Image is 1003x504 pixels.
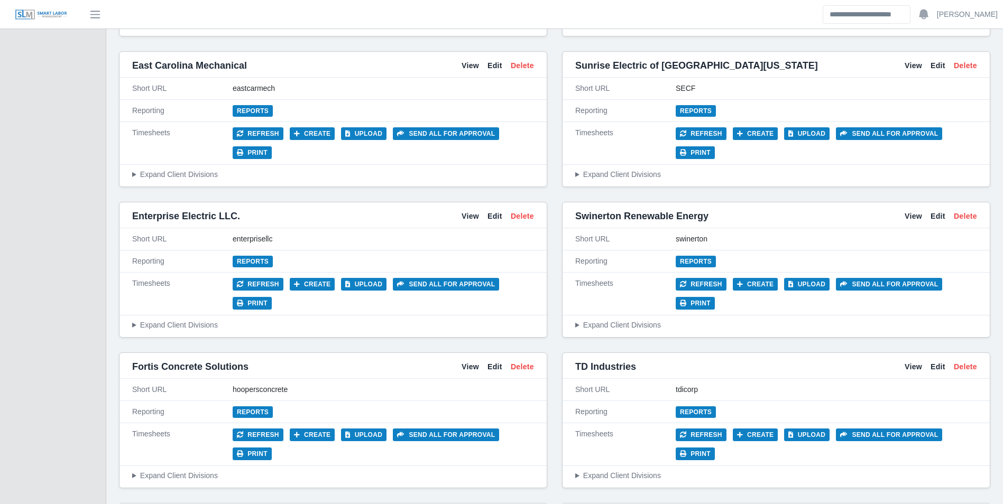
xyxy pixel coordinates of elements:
summary: Expand Client Divisions [132,169,534,180]
a: Edit [931,361,945,372]
button: Print [676,146,715,159]
summary: Expand Client Divisions [575,320,977,331]
button: Send all for approval [836,278,942,291]
button: Send all for approval [393,428,499,441]
summary: Expand Client Divisions [575,169,977,180]
div: Reporting [132,406,233,417]
button: Create [290,428,335,441]
button: Create [733,428,778,441]
img: SLM Logo [15,9,68,21]
div: enterprisellc [233,234,534,245]
a: View [905,361,922,372]
button: Upload [341,127,387,140]
div: Reporting [575,105,676,116]
a: Delete [954,361,977,372]
button: Refresh [233,278,283,291]
div: Short URL [132,234,233,245]
a: Edit [931,211,945,222]
div: Reporting [575,256,676,267]
button: Upload [784,127,830,140]
a: Edit [487,60,502,71]
button: Send all for approval [836,127,942,140]
a: Reports [676,256,716,267]
div: Short URL [132,384,233,395]
button: Print [676,297,715,310]
a: Reports [676,406,716,418]
div: Short URL [132,83,233,94]
button: Print [233,297,272,310]
span: East Carolina Mechanical [132,58,247,73]
span: Sunrise Electric of [GEOGRAPHIC_DATA][US_STATE] [575,58,818,73]
a: Delete [511,211,534,222]
div: tdicorp [676,384,977,395]
button: Create [733,278,778,291]
summary: Expand Client Divisions [575,470,977,481]
button: Upload [784,428,830,441]
button: Upload [341,428,387,441]
button: Upload [784,278,830,291]
div: eastcarmech [233,83,534,94]
div: Timesheets [132,127,233,159]
a: Edit [487,361,502,372]
a: Reports [676,105,716,117]
div: SECF [676,83,977,94]
button: Refresh [233,428,283,441]
a: Delete [954,60,977,71]
a: Reports [233,406,273,418]
div: Short URL [575,384,676,395]
span: Enterprise Electric LLC. [132,209,240,223]
div: Timesheets [575,428,676,460]
a: Reports [233,256,273,267]
button: Send all for approval [393,278,499,291]
div: Timesheets [132,428,233,460]
input: Search [823,5,910,24]
a: Reports [233,105,273,117]
button: Refresh [676,278,726,291]
button: Upload [341,278,387,291]
div: Timesheets [575,278,676,310]
div: Timesheets [132,278,233,310]
a: Delete [511,361,534,372]
div: swinerton [676,234,977,245]
div: Reporting [132,256,233,267]
button: Refresh [676,127,726,140]
button: Create [290,127,335,140]
div: Short URL [575,234,676,245]
button: Refresh [676,428,726,441]
span: TD Industries [575,359,636,374]
button: Send all for approval [836,428,942,441]
a: View [462,361,479,372]
button: Create [733,127,778,140]
button: Refresh [233,127,283,140]
div: Timesheets [575,127,676,159]
a: View [462,60,479,71]
a: Delete [954,211,977,222]
a: View [462,211,479,222]
button: Create [290,278,335,291]
button: Send all for approval [393,127,499,140]
div: Reporting [575,406,676,417]
a: View [905,211,922,222]
div: Short URL [575,83,676,94]
a: Edit [487,211,502,222]
button: Print [233,447,272,460]
div: hoopersconcrete [233,384,534,395]
button: Print [676,447,715,460]
a: View [905,60,922,71]
span: Fortis Concrete Solutions [132,359,249,374]
a: Edit [931,60,945,71]
button: Print [233,146,272,159]
summary: Expand Client Divisions [132,320,534,331]
a: [PERSON_NAME] [937,9,998,20]
div: Reporting [132,105,233,116]
summary: Expand Client Divisions [132,470,534,481]
a: Delete [511,60,534,71]
span: Swinerton Renewable Energy [575,209,708,223]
